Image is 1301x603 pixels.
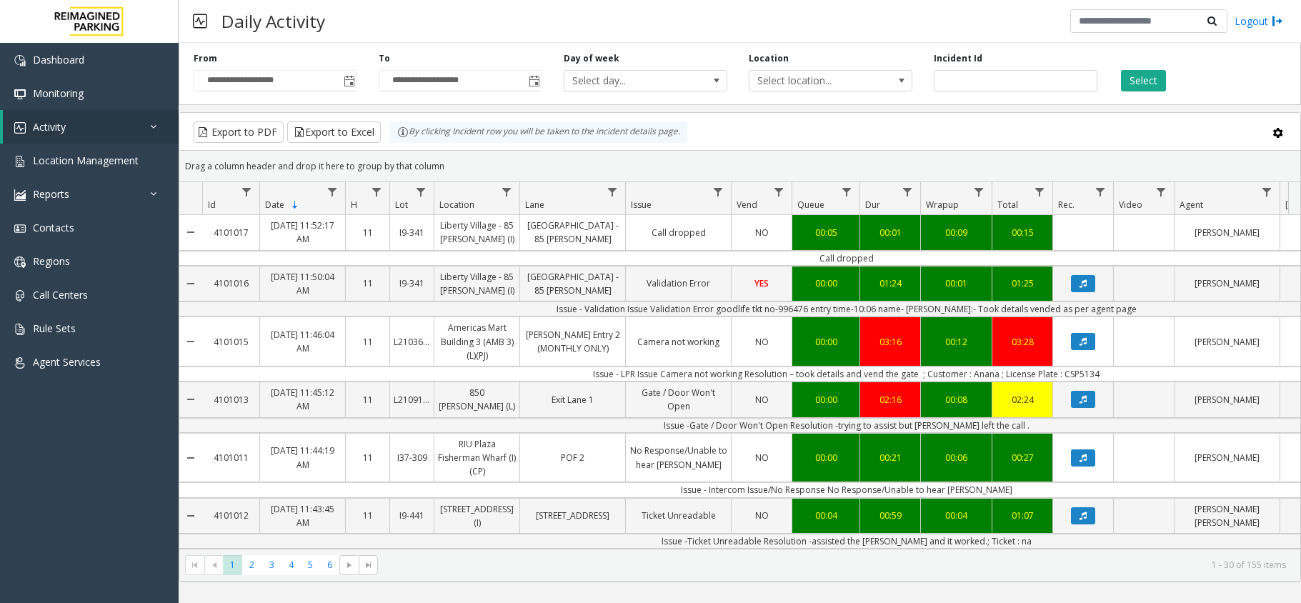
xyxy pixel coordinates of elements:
[631,199,652,211] span: Issue
[390,447,434,468] a: I37-309
[992,389,1052,410] a: 02:24
[14,55,26,66] img: 'icon'
[179,209,202,255] a: Collapse Details
[1030,182,1050,201] a: Total Filter Menu
[339,555,359,575] span: Go to the next page
[14,156,26,167] img: 'icon'
[626,332,731,352] a: Camera not working
[1180,199,1203,211] span: Agent
[434,382,519,417] a: 850 [PERSON_NAME] (L)
[626,222,731,243] a: Call dropped
[860,222,920,243] a: 00:01
[564,52,619,65] label: Day of week
[262,555,281,574] span: Page 3
[924,276,988,290] div: 00:01
[1058,199,1075,211] span: Rec.
[865,199,880,211] span: Dur
[3,110,179,144] a: Activity
[934,52,982,65] label: Incident Id
[755,336,769,348] span: NO
[439,199,474,211] span: Location
[996,451,1049,464] div: 00:27
[323,182,342,201] a: Date Filter Menu
[390,222,434,243] a: I9-341
[260,266,345,301] a: [DATE] 11:50:04 AM
[796,509,856,522] div: 00:04
[749,52,789,65] label: Location
[709,182,728,201] a: Issue Filter Menu
[520,447,625,468] a: POF 2
[992,222,1052,243] a: 00:15
[1175,389,1280,410] a: [PERSON_NAME]
[260,499,345,533] a: [DATE] 11:43:45 AM
[864,451,917,464] div: 00:21
[194,121,284,143] button: Export to PDF
[346,505,389,526] a: 11
[33,355,101,369] span: Agent Services
[237,182,256,201] a: Id Filter Menu
[179,261,202,307] a: Collapse Details
[344,559,355,571] span: Go to the next page
[346,222,389,243] a: 11
[992,332,1052,352] a: 03:28
[33,288,88,301] span: Call Centers
[525,199,544,211] span: Lane
[1272,14,1283,29] img: logout
[33,120,66,134] span: Activity
[732,222,792,243] a: NO
[732,447,792,468] a: NO
[860,389,920,410] a: 02:16
[179,154,1300,179] div: Drag a column header and drop it here to group by that column
[732,505,792,526] a: NO
[969,182,989,201] a: Wrapup Filter Menu
[390,505,434,526] a: I9-441
[260,440,345,474] a: [DATE] 11:44:19 AM
[1091,182,1110,201] a: Rec. Filter Menu
[397,126,409,138] img: infoIcon.svg
[992,505,1052,526] a: 01:07
[434,499,519,533] a: [STREET_ADDRESS] (I)
[33,187,69,201] span: Reports
[796,335,856,349] div: 00:00
[387,559,1286,571] kendo-pager-info: 1 - 30 of 155 items
[1119,199,1142,211] span: Video
[14,122,26,134] img: 'icon'
[796,393,856,407] div: 00:00
[202,222,259,243] a: 4101017
[626,440,731,474] a: No Response/Unable to hear [PERSON_NAME]
[390,332,434,352] a: L21036901
[921,332,992,352] a: 00:12
[434,215,519,249] a: Liberty Village - 85 [PERSON_NAME] (I)
[1152,182,1171,201] a: Video Filter Menu
[33,154,139,167] span: Location Management
[287,121,381,143] button: Export to Excel
[992,273,1052,294] a: 01:25
[860,332,920,352] a: 03:16
[379,52,390,65] label: To
[520,505,625,526] a: [STREET_ADDRESS]
[202,273,259,294] a: 4101016
[202,505,259,526] a: 4101012
[363,559,374,571] span: Go to the last page
[1121,70,1166,91] button: Select
[837,182,857,201] a: Queue Filter Menu
[921,389,992,410] a: 00:08
[921,447,992,468] a: 00:06
[223,555,242,574] span: Page 1
[14,324,26,335] img: 'icon'
[864,393,917,407] div: 02:16
[996,335,1049,349] div: 03:28
[33,221,74,234] span: Contacts
[755,452,769,464] span: NO
[520,389,625,410] a: Exit Lane 1
[626,505,731,526] a: Ticket Unreadable
[14,89,26,100] img: 'icon'
[346,389,389,410] a: 11
[208,199,216,211] span: Id
[924,509,988,522] div: 00:04
[797,199,824,211] span: Queue
[1175,332,1280,352] a: [PERSON_NAME]
[359,555,378,575] span: Go to the last page
[434,317,519,366] a: Americas Mart Building 3 (AMB 3) (L)(PJ)
[792,222,859,243] a: 00:05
